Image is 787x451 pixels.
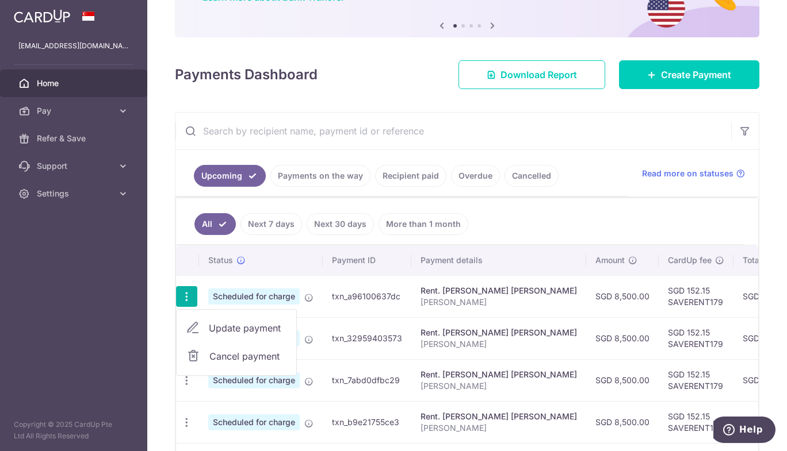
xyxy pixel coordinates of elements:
th: Payment details [411,245,586,275]
td: txn_32959403573 [323,317,411,359]
th: Payment ID [323,245,411,275]
a: Next 7 days [240,213,302,235]
a: More than 1 month [379,213,468,235]
a: Overdue [451,165,500,187]
p: [PERSON_NAME] [421,380,577,392]
a: Upcoming [194,165,266,187]
td: SGD 152.15 SAVERENT179 [659,401,733,443]
td: SGD 152.15 SAVERENT179 [659,275,733,317]
td: SGD 152.15 SAVERENT179 [659,317,733,359]
input: Search by recipient name, payment id or reference [175,113,731,149]
div: Rent. [PERSON_NAME] [PERSON_NAME] [421,369,577,380]
span: Support [37,160,113,172]
span: Home [37,78,113,89]
a: Download Report [459,60,605,89]
td: SGD 152.15 SAVERENT179 [659,359,733,401]
p: [PERSON_NAME] [421,338,577,350]
a: Recipient paid [375,165,446,187]
td: SGD 8,500.00 [586,275,659,317]
td: SGD 8,500.00 [586,359,659,401]
div: Rent. [PERSON_NAME] [PERSON_NAME] [421,285,577,296]
td: txn_a96100637dc [323,275,411,317]
p: [PERSON_NAME] [421,296,577,308]
span: Download Report [501,68,577,82]
iframe: Opens a widget where you can find more information [713,417,775,445]
span: Total amt. [743,255,781,266]
span: Create Payment [661,68,731,82]
span: Settings [37,188,113,199]
a: Create Payment [619,60,759,89]
span: Amount [595,255,625,266]
span: Pay [37,105,113,117]
a: Payments on the way [270,165,370,187]
a: All [194,213,236,235]
span: Read more on statuses [642,168,733,179]
span: Refer & Save [37,133,113,144]
span: Scheduled for charge [208,288,300,304]
a: Read more on statuses [642,168,745,179]
span: Scheduled for charge [208,372,300,388]
h4: Payments Dashboard [175,64,318,85]
div: Rent. [PERSON_NAME] [PERSON_NAME] [421,327,577,338]
span: Status [208,255,233,266]
div: Rent. [PERSON_NAME] [PERSON_NAME] [421,411,577,422]
td: txn_7abd0dfbc29 [323,359,411,401]
p: [PERSON_NAME] [421,422,577,434]
span: Scheduled for charge [208,414,300,430]
img: CardUp [14,9,70,23]
td: SGD 8,500.00 [586,317,659,359]
td: SGD 8,500.00 [586,401,659,443]
p: [EMAIL_ADDRESS][DOMAIN_NAME] [18,40,129,52]
a: Next 30 days [307,213,374,235]
td: txn_b9e21755ce3 [323,401,411,443]
a: Cancelled [505,165,559,187]
span: CardUp fee [668,255,712,266]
